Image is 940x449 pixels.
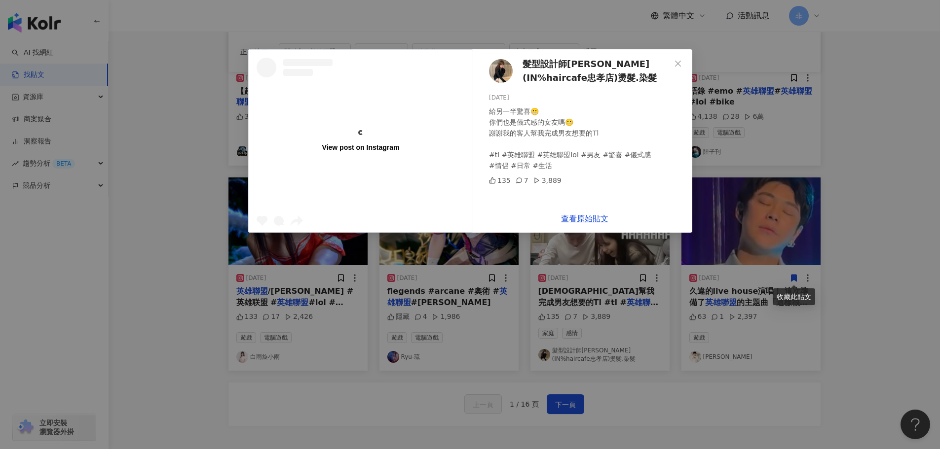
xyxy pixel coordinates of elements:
img: KOL Avatar [489,59,513,83]
div: [DATE] [489,93,684,103]
a: KOL Avatar髮型設計師[PERSON_NAME](IN%haircafe忠孝店)燙髮.染髮 [489,57,671,85]
a: 查看原始貼文 [561,214,608,223]
div: View post on Instagram [322,143,399,152]
span: 髮型設計師[PERSON_NAME](IN%haircafe忠孝店)燙髮.染髮 [523,57,671,85]
span: close [674,60,682,68]
div: 3,889 [533,175,561,186]
div: 給另一半驚喜😬 你們也是儀式感的女友嗎😬 謝謝我的客人幫我完成男友想要的Tl #tl #英雄聯盟 #英雄聯盟lol #男友 #驚喜 #儀式感 #情侶 #日常 #生活 [489,106,684,171]
a: View post on Instagram [249,50,473,232]
div: 7 [515,175,528,186]
button: Close [668,54,688,73]
div: 收藏此貼文 [773,288,815,305]
div: 135 [489,175,511,186]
